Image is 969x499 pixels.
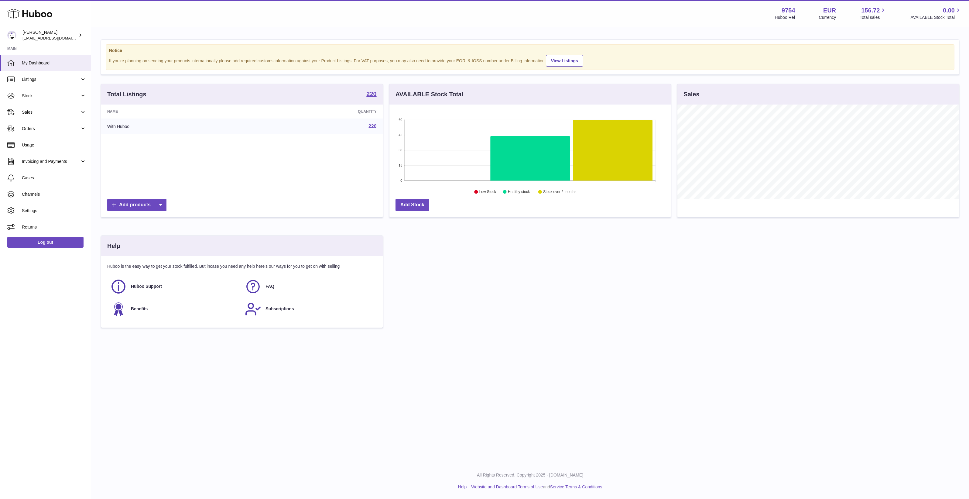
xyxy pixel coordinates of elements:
[22,208,86,214] span: Settings
[109,48,951,53] strong: Notice
[22,109,80,115] span: Sales
[469,484,602,490] li: and
[22,159,80,164] span: Invoicing and Payments
[101,119,250,134] td: With Huboo
[543,190,576,194] text: Stock over 2 months
[860,6,887,20] a: 156.72 Total sales
[395,199,429,211] a: Add Stock
[399,133,402,137] text: 45
[399,163,402,167] text: 15
[245,278,373,295] a: FAQ
[943,6,955,15] span: 0.00
[7,237,84,248] a: Log out
[22,126,80,132] span: Orders
[471,484,543,489] a: Website and Dashboard Terms of Use
[107,263,377,269] p: Huboo is the easy way to get your stock fulfilled. But incase you need any help here's our ways f...
[22,93,80,99] span: Stock
[400,179,402,182] text: 0
[395,90,463,98] h3: AVAILABLE Stock Total
[131,306,148,312] span: Benefits
[22,224,86,230] span: Returns
[910,6,962,20] a: 0.00 AVAILABLE Stock Total
[96,472,964,478] p: All Rights Reserved. Copyright 2025 - [DOMAIN_NAME]
[546,55,583,67] a: View Listings
[265,284,274,289] span: FAQ
[458,484,467,489] a: Help
[819,15,836,20] div: Currency
[683,90,699,98] h3: Sales
[399,148,402,152] text: 30
[265,306,294,312] span: Subscriptions
[22,191,86,197] span: Channels
[22,60,86,66] span: My Dashboard
[245,301,373,317] a: Subscriptions
[550,484,602,489] a: Service Terms & Conditions
[782,6,795,15] strong: 9754
[860,15,887,20] span: Total sales
[110,278,239,295] a: Huboo Support
[7,31,16,40] img: internalAdmin-9754@internal.huboo.com
[101,105,250,119] th: Name
[22,29,77,41] div: [PERSON_NAME]
[823,6,836,15] strong: EUR
[775,15,795,20] div: Huboo Ref
[861,6,880,15] span: 156.72
[22,175,86,181] span: Cases
[910,15,962,20] span: AVAILABLE Stock Total
[368,124,377,129] a: 220
[22,77,80,82] span: Listings
[366,91,376,98] a: 220
[131,284,162,289] span: Huboo Support
[107,90,146,98] h3: Total Listings
[110,301,239,317] a: Benefits
[479,190,496,194] text: Low Stock
[508,190,530,194] text: Healthy stock
[22,36,89,40] span: [EMAIL_ADDRESS][DOMAIN_NAME]
[109,54,951,67] div: If you're planning on sending your products internationally please add required customs informati...
[107,242,120,250] h3: Help
[22,142,86,148] span: Usage
[250,105,383,119] th: Quantity
[107,199,166,211] a: Add products
[366,91,376,97] strong: 220
[399,118,402,122] text: 60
